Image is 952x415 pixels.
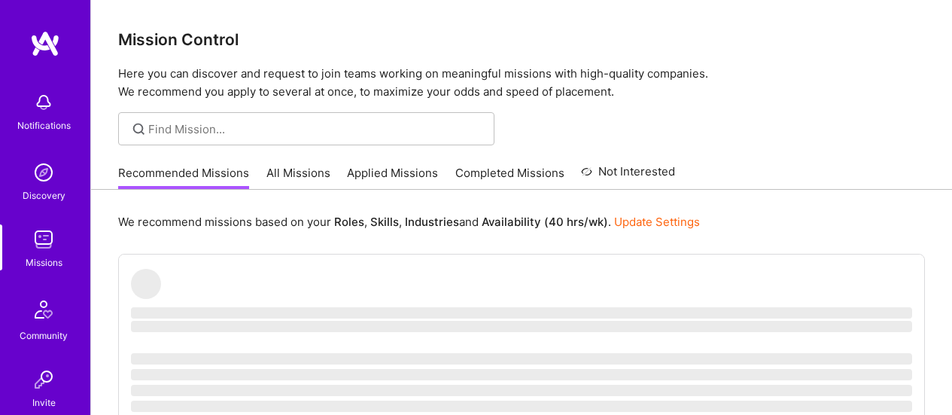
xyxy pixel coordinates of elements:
[118,30,925,49] h3: Mission Control
[148,121,483,137] input: Find Mission...
[334,215,364,229] b: Roles
[29,157,59,188] img: discovery
[614,215,700,229] a: Update Settings
[32,395,56,410] div: Invite
[405,215,459,229] b: Industries
[482,215,608,229] b: Availability (40 hrs/wk)
[23,188,65,203] div: Discovery
[29,224,59,255] img: teamwork
[29,87,59,117] img: bell
[26,255,62,270] div: Missions
[130,121,148,138] i: icon SearchGrey
[581,163,675,190] a: Not Interested
[17,117,71,133] div: Notifications
[266,165,330,190] a: All Missions
[29,365,59,395] img: Invite
[370,215,399,229] b: Skills
[118,214,700,230] p: We recommend missions based on your , , and .
[20,328,68,343] div: Community
[26,291,62,328] img: Community
[347,165,438,190] a: Applied Missions
[455,165,564,190] a: Completed Missions
[118,65,925,101] p: Here you can discover and request to join teams working on meaningful missions with high-quality ...
[30,30,60,57] img: logo
[118,165,249,190] a: Recommended Missions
